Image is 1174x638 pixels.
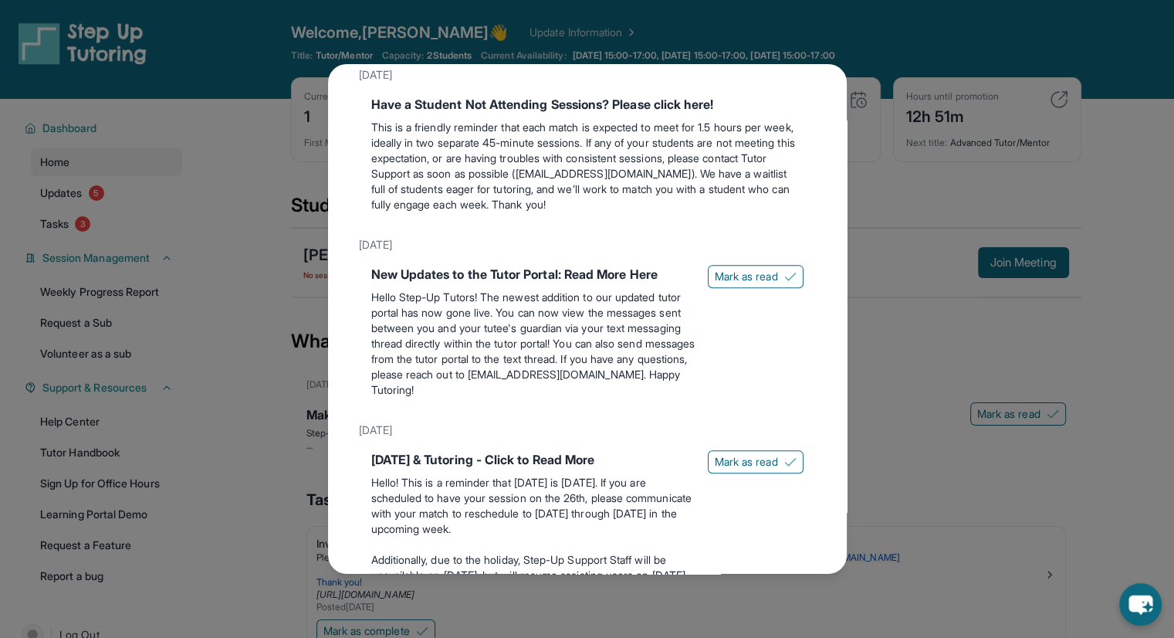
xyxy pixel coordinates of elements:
div: [DATE] [359,231,816,259]
button: Mark as read [708,265,804,288]
p: Hello Step-Up Tutors! The newest addition to our updated tutor portal has now gone live. You can ... [371,290,695,398]
div: Have a Student Not Attending Sessions? Please click here! [371,95,804,114]
span: Mark as read [715,454,778,470]
img: Mark as read [784,270,797,283]
span: Mark as read [715,269,778,284]
div: [DATE] & Tutoring - Click to Read More [371,450,695,469]
img: Mark as read [784,456,797,468]
p: This is a friendly reminder that each match is expected to meet for 1.5 hours per week, ideally i... [371,120,804,212]
p: Hello! This is a reminder that [DATE] is [DATE]. If you are scheduled to have your session on the... [371,475,695,537]
div: [DATE] [359,416,816,444]
button: Mark as read [708,450,804,473]
p: Additionally, due to the holiday, Step-Up Support Staff will be unavailable on [DATE], but will r... [371,552,695,614]
button: chat-button [1119,583,1162,626]
div: [DATE] [359,61,816,89]
div: New Updates to the Tutor Portal: Read More Here [371,265,695,283]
